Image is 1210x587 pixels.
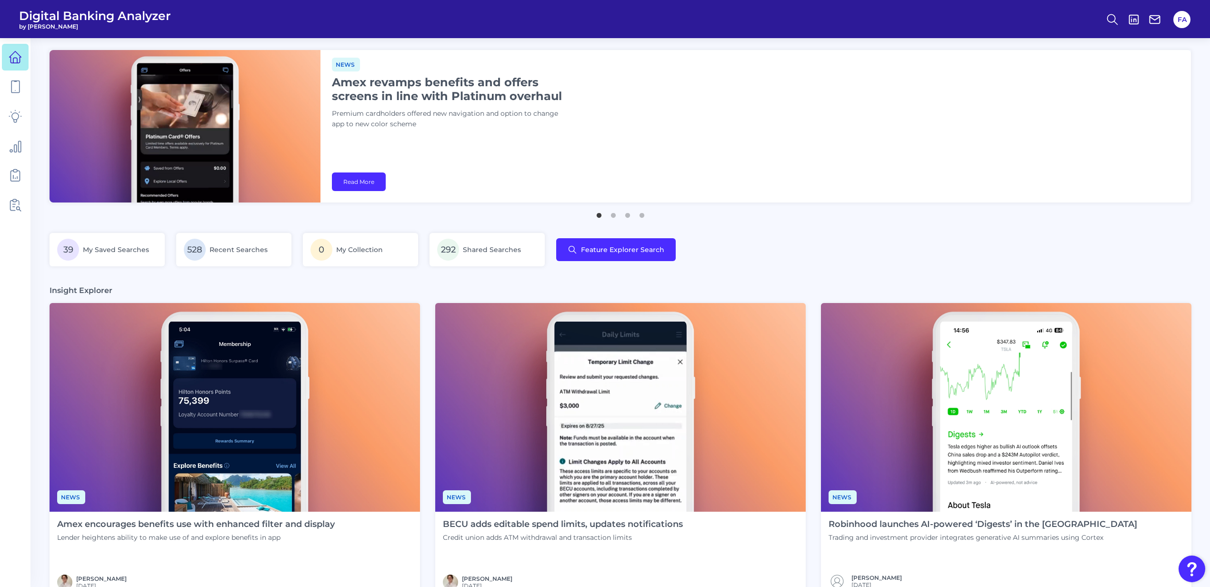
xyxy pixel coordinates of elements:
a: [PERSON_NAME] [462,575,512,582]
a: 0My Collection [303,233,418,266]
span: Shared Searches [463,245,521,254]
a: [PERSON_NAME] [851,574,902,581]
h1: Amex revamps benefits and offers screens in line with Platinum overhaul [332,75,570,103]
span: 292 [437,239,459,261]
span: Recent Searches [210,245,268,254]
span: News [829,490,857,504]
button: 2 [609,208,618,218]
a: Read More [332,172,386,191]
a: News [829,492,857,501]
span: News [443,490,471,504]
span: 39 [57,239,79,261]
h4: BECU adds editable spend limits, updates notifications [443,519,683,530]
p: Premium cardholders offered new navigation and option to change app to new color scheme [332,109,570,130]
img: bannerImg [50,50,320,202]
span: News [332,58,360,71]
a: 528Recent Searches [176,233,291,266]
span: My Collection [336,245,383,254]
img: News - Phone (2).png [435,303,806,512]
button: 1 [594,208,604,218]
span: Feature Explorer Search [581,246,664,253]
span: 528 [184,239,206,261]
a: News [332,60,360,69]
button: Open Resource Center [1179,556,1205,582]
button: 3 [623,208,632,218]
span: My Saved Searches [83,245,149,254]
img: News - Phone (1).png [821,303,1191,512]
h4: Amex encourages benefits use with enhanced filter and display [57,519,335,530]
span: Digital Banking Analyzer [19,9,171,23]
span: by [PERSON_NAME] [19,23,171,30]
a: News [57,492,85,501]
h4: Robinhood launches AI-powered ‘Digests’ in the [GEOGRAPHIC_DATA] [829,519,1137,530]
a: 39My Saved Searches [50,233,165,266]
p: Trading and investment provider integrates generative AI summaries using Cortex [829,533,1137,542]
a: News [443,492,471,501]
h3: Insight Explorer [50,285,112,295]
a: [PERSON_NAME] [76,575,127,582]
p: Lender heightens ability to make use of and explore benefits in app [57,533,335,542]
span: News [57,490,85,504]
p: Credit union adds ATM withdrawal and transaction limits [443,533,683,542]
a: 292Shared Searches [430,233,545,266]
span: 0 [310,239,332,261]
button: Feature Explorer Search [556,238,676,261]
button: FA [1173,11,1190,28]
button: 4 [637,208,647,218]
img: News - Phone (4).png [50,303,420,512]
